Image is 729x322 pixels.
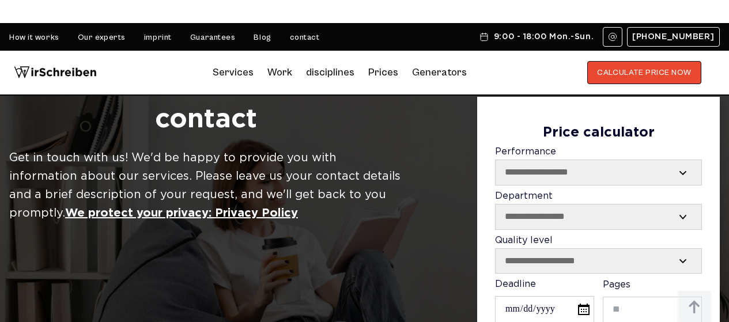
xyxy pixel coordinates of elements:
font: Generators [412,66,467,78]
img: E-mail [608,32,617,41]
a: How it works [9,33,59,42]
font: CALCULATE PRICE NOW [597,68,692,77]
a: [PHONE_NUMBER] [627,27,720,47]
select: Department [496,204,701,229]
a: We protect your privacy: Privacy Policy [65,204,298,222]
a: Blog [254,33,271,42]
a: Generators [412,63,467,82]
font: Get in touch with us! We'd be happy to provide you with information about our services. Please le... [9,153,401,218]
select: Quality level [496,249,701,273]
font: disciplines [306,66,354,78]
select: Performance [496,160,701,184]
font: [PHONE_NUMBER] [632,33,715,40]
font: Price calculator [543,126,655,139]
a: contact [290,33,320,42]
font: We protect your privacy: Privacy Policy [65,208,298,218]
font: 9:00 - 18:00 Mon.-Sun. [494,33,594,40]
img: Schedule [479,32,489,41]
font: contact [155,108,257,131]
font: Deadline [495,280,536,289]
font: Services [213,66,254,78]
font: Pages [603,281,630,289]
font: Quality level [495,236,553,245]
button: CALCULATE PRICE NOW [587,61,701,84]
img: logo wewrite [14,61,97,84]
a: Prices [368,66,398,78]
font: Department [495,192,553,200]
font: Performance [495,147,556,156]
a: Services [213,63,254,82]
a: Our experts [78,33,126,42]
a: imprint [144,33,172,42]
a: Guarantees [190,33,236,42]
font: Work [267,66,292,78]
